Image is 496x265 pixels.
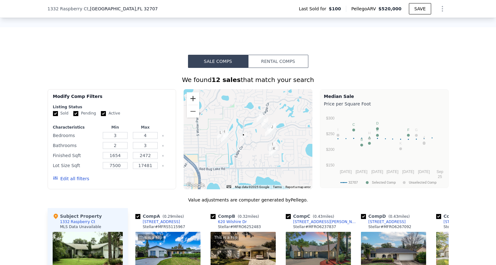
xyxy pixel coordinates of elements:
div: This is a Flip [213,234,239,241]
text: [DATE] [340,170,352,174]
a: Open this area in Google Maps (opens a new window) [185,181,206,189]
div: Comp D [361,213,412,219]
text: A [368,136,371,140]
div: Characteristics [53,125,99,130]
span: 0.43 [314,214,323,219]
button: Clear [162,145,164,147]
button: Clear [162,135,164,137]
button: Clear [162,155,164,157]
svg: A chart. [324,108,445,186]
text: C [352,123,355,126]
div: 620 Wilshire Dr [221,133,228,143]
div: [STREET_ADDRESS] [368,219,406,224]
a: [STREET_ADDRESS] [135,219,180,224]
span: ( miles) [235,214,262,219]
div: Stellar # MFRO6252483 [218,224,261,229]
div: Comp E [436,213,487,219]
div: Modify Comp Filters [53,93,171,104]
div: 620 Wilshire Dr [218,219,247,224]
span: ( miles) [160,214,186,219]
a: [STREET_ADDRESS][PERSON_NAME] [286,219,358,224]
text: E [376,128,378,132]
button: Clear [162,165,164,167]
div: Finished Sqft [53,151,99,160]
text: G [415,128,418,132]
button: Zoom out [187,105,199,118]
text: H [368,131,371,135]
div: Bathrooms [53,141,99,150]
text: [DATE] [418,170,430,174]
div: We found that match your search [48,75,449,84]
span: 0.43 [390,214,398,219]
a: [STREET_ADDRESS] [436,219,481,224]
span: ( miles) [386,214,412,219]
input: Active [101,111,106,116]
a: Terms (opens in new tab) [273,185,282,189]
text: J [423,135,425,139]
text: F [407,128,409,132]
label: Sold [53,111,69,116]
a: Report a map error [285,185,311,189]
div: Lot Size Sqft [53,161,99,170]
text: B [360,138,363,141]
text: [DATE] [386,170,398,174]
text: $300 [326,116,334,120]
div: Listing Status [53,104,171,110]
text: Selected Comp [372,181,396,185]
text: L [423,136,425,140]
a: 620 Wilshire Dr [211,219,247,224]
text: Sep [436,170,443,174]
button: Edit all filters [53,176,89,182]
div: Bedrooms [53,131,99,140]
text: [DATE] [355,170,367,174]
div: Stellar # MFRS5115967 [143,224,185,229]
text: I [337,128,338,131]
div: Stellar # MFRO6237837 [293,224,336,229]
text: $150 [326,163,334,167]
label: Pending [73,111,96,116]
span: Pellego ARV [351,6,379,12]
span: $100 [329,6,341,12]
button: Keyboard shortcuts [227,185,231,188]
div: [STREET_ADDRESS][PERSON_NAME] [293,219,358,224]
text: [DATE] [371,170,383,174]
div: MLS Data Unavailable [60,224,102,229]
span: Map data ©2025 Google [235,185,269,189]
text: 25 [438,175,442,179]
text: K [399,141,402,145]
img: Google [185,181,206,189]
strong: 12 sales [211,76,241,84]
div: 1332 Raspberry Ct [60,219,95,224]
text: $200 [326,147,334,152]
span: , [GEOGRAPHIC_DATA] [89,6,158,12]
div: 1508 Southwind Ct [269,124,275,135]
button: Rental Comps [248,55,308,68]
div: Comp C [286,213,337,219]
div: 1512 Southwind Ct [269,123,276,134]
label: Active [101,111,120,116]
a: [STREET_ADDRESS] [361,219,406,224]
div: 609 Doheny Way [217,130,224,140]
div: 1519 Cuthill Way [261,117,268,128]
text: D [376,121,379,125]
div: Median Sale [324,93,445,99]
span: Last Sold for [299,6,329,12]
button: Show Options [436,3,449,15]
div: Stellar # MFRO6267092 [368,224,411,229]
div: Value adjustments are computer generated by Pellego . [48,197,449,203]
text: $250 [326,132,334,136]
span: ( miles) [310,214,337,219]
span: $520,000 [379,6,402,11]
button: SAVE [409,3,431,14]
div: Comp B [211,213,262,219]
text: [DATE] [402,170,414,174]
div: 271 Fallen Palm Dr [265,126,272,137]
input: Sold [53,111,58,116]
text: 32707 [348,181,358,185]
span: 0.32 [239,214,248,219]
div: Price per Square Foot [324,99,445,108]
div: This is a Flip [138,234,164,241]
div: Stellar # MFRO6253423 [444,224,487,229]
input: Pending [73,111,78,116]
